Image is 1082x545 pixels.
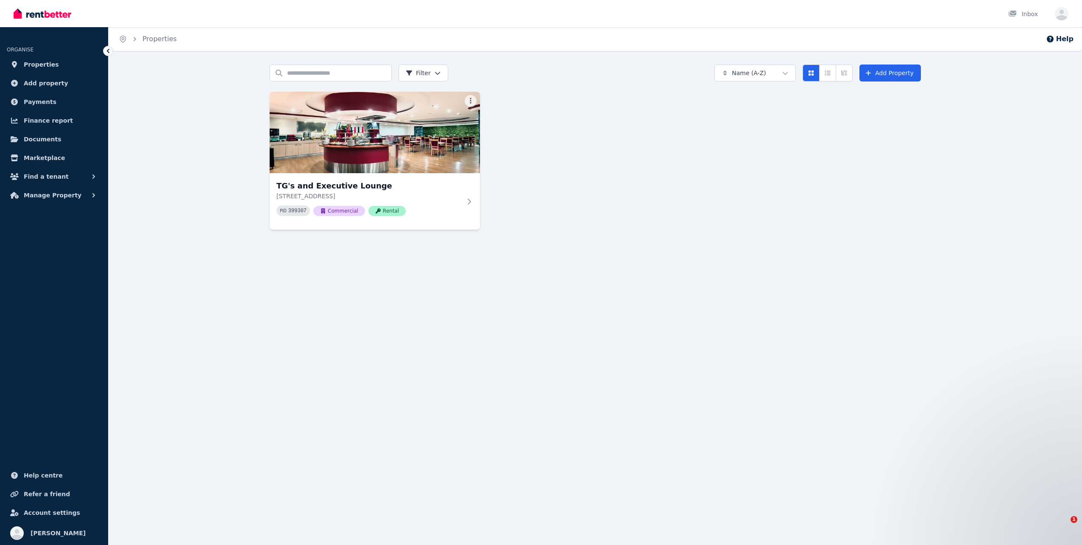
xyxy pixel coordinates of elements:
button: Filter [399,65,448,81]
a: Marketplace [7,149,101,166]
span: Name (A-Z) [732,69,766,77]
p: [STREET_ADDRESS] [276,192,461,200]
span: Properties [24,59,59,70]
a: Properties [7,56,101,73]
code: 399307 [288,208,307,214]
img: RentBetter [14,7,71,20]
div: Inbox [1008,10,1038,18]
button: Find a tenant [7,168,101,185]
a: Add property [7,75,101,92]
span: Help centre [24,470,63,480]
span: Commercial [313,206,365,216]
a: Help centre [7,467,101,484]
a: Documents [7,131,101,148]
button: Expanded list view [836,65,853,81]
a: Finance report [7,112,101,129]
button: Help [1046,34,1074,44]
span: Rental [368,206,406,216]
span: 1 [1071,516,1077,523]
span: Documents [24,134,61,144]
span: ORGANISE [7,47,33,53]
span: Marketplace [24,153,65,163]
a: Refer a friend [7,486,101,503]
small: PID [280,208,287,213]
span: Add property [24,78,68,88]
h3: TG's and Executive Lounge [276,180,461,192]
button: Card view [803,65,820,81]
img: TG's and Executive Lounge [270,92,480,173]
span: Filter [406,69,431,77]
button: Compact list view [819,65,836,81]
a: Properties [142,35,177,43]
nav: Breadcrumb [109,27,187,51]
button: More options [465,95,477,107]
span: Find a tenant [24,171,69,182]
span: Finance report [24,115,73,126]
div: View options [803,65,853,81]
iframe: Intercom live chat [1053,516,1074,537]
span: Account settings [24,508,80,518]
span: Refer a friend [24,489,70,499]
a: Payments [7,93,101,110]
span: Payments [24,97,56,107]
a: TG's and Executive LoungeTG's and Executive Lounge[STREET_ADDRESS]PID 399307CommercialRental [270,92,480,230]
a: Account settings [7,504,101,521]
span: [PERSON_NAME] [31,528,86,538]
button: Name (A-Z) [714,65,796,81]
button: Manage Property [7,187,101,204]
a: Add Property [859,65,921,81]
span: Manage Property [24,190,81,200]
